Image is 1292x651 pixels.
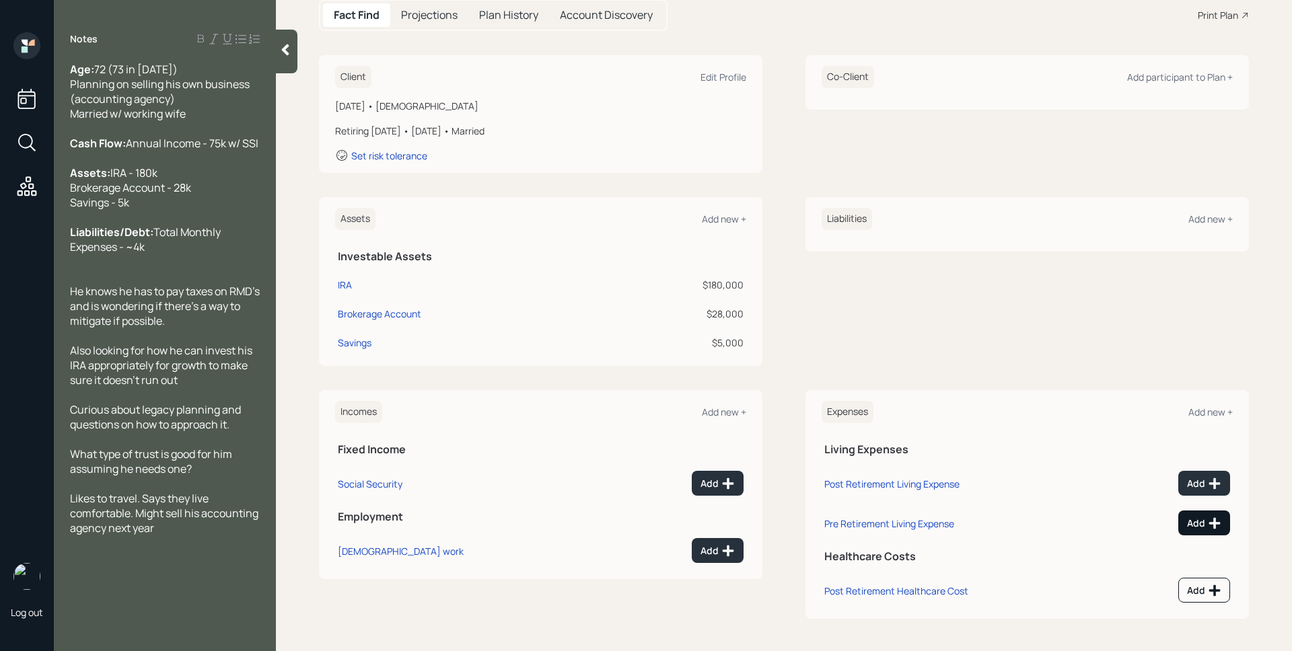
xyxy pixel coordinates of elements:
button: Add [1178,471,1230,496]
div: Print Plan [1198,8,1238,22]
img: james-distasi-headshot.png [13,563,40,590]
div: Savings [338,336,371,350]
span: He knows he has to pay taxes on RMD's and is wondering if there's a way to mitigate if possible. [70,284,262,328]
span: Likes to travel. Says they live comfortable. Might sell his accounting agency next year [70,491,260,535]
h5: Account Discovery [560,9,653,22]
label: Notes [70,32,98,46]
h5: Fixed Income [338,443,744,456]
h6: Liabilities [822,208,872,230]
h5: Living Expenses [824,443,1230,456]
h5: Healthcare Costs [824,550,1230,563]
div: Log out [11,606,43,619]
h6: Co-Client [822,66,874,88]
div: IRA [338,278,352,292]
div: Post Retirement Healthcare Cost [824,584,968,597]
span: Annual Income - 75k w/ SSI [126,136,258,151]
div: Add [701,544,735,558]
div: Add participant to Plan + [1127,71,1233,83]
h5: Plan History [479,9,538,22]
div: Retiring [DATE] • [DATE] • Married [335,124,746,138]
div: Add [1187,516,1221,530]
span: Total Monthly Expenses - ~4k [70,225,223,254]
button: Add [1178,510,1230,535]
div: Brokerage Account [338,307,421,321]
div: [DATE] • [DEMOGRAPHIC_DATA] [335,99,746,113]
h5: Employment [338,510,744,523]
div: $180,000 [608,278,744,292]
h5: Investable Assets [338,250,744,263]
div: Edit Profile [701,71,746,83]
h5: Fact Find [334,9,380,22]
div: Pre Retirement Living Expense [824,517,954,530]
span: Curious about legacy planning and questions on how to approach it. [70,402,243,432]
div: Add new + [702,213,746,225]
div: Post Retirement Living Expense [824,477,960,490]
div: Add [701,477,735,490]
h6: Assets [335,208,375,230]
div: Add new + [1188,213,1233,225]
span: Assets: [70,165,110,180]
span: Liabilities/Debt: [70,225,153,239]
div: $5,000 [608,336,744,350]
div: $28,000 [608,307,744,321]
span: IRA - 180k Brokerage Account - 28k Savings - 5k [70,165,191,210]
h6: Client [335,66,371,88]
div: Add new + [702,406,746,418]
span: Age: [70,62,94,77]
h6: Incomes [335,401,382,423]
div: Add [1187,477,1221,490]
h5: Projections [401,9,458,22]
div: [DEMOGRAPHIC_DATA] work [338,545,464,558]
span: Cash Flow: [70,136,126,151]
span: What type of trust is good for him assuming he needs one? [70,447,234,476]
h6: Expenses [822,401,873,423]
div: Social Security [338,477,402,490]
div: Add new + [1188,406,1233,418]
span: Also looking for how he can invest his IRA appropriately for growth to make sure it doesn't run out [70,343,254,387]
div: Set risk tolerance [351,149,427,162]
div: Add [1187,584,1221,597]
span: 72 (73 in [DATE]) Planning on selling his own business (accounting agency) Married w/ working wife [70,62,252,121]
button: Add [1178,578,1230,603]
button: Add [692,471,744,496]
button: Add [692,538,744,563]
